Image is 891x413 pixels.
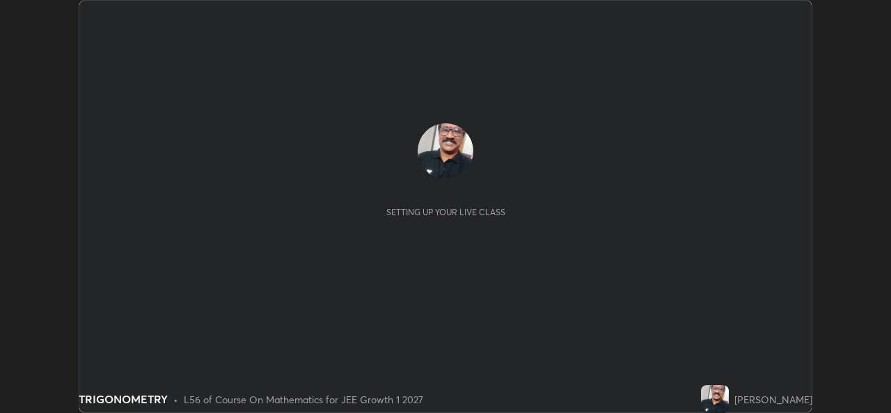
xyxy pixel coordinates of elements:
[701,385,729,413] img: 020e023223db44b3b855fec2c82464f0.jpg
[184,392,423,407] div: L56 of Course On Mathematics for JEE Growth 1 2027
[418,123,473,179] img: 020e023223db44b3b855fec2c82464f0.jpg
[79,391,168,407] div: TRIGONOMETRY
[734,392,812,407] div: [PERSON_NAME]
[386,207,505,217] div: Setting up your live class
[173,392,178,407] div: •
